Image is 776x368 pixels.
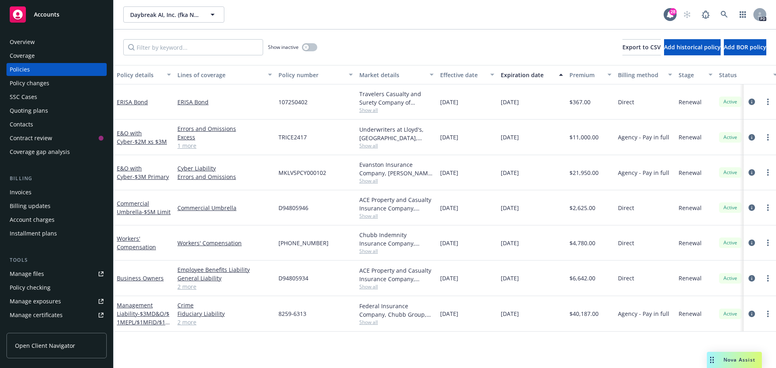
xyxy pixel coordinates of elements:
[747,203,757,212] a: circleInformation
[664,43,721,51] span: Add historical policy
[698,6,714,23] a: Report a Bug
[622,39,661,55] button: Export to CSV
[722,275,738,282] span: Active
[123,39,263,55] input: Filter by keyword...
[359,283,434,290] span: Show all
[747,309,757,319] a: circleInformation
[440,309,458,318] span: [DATE]
[763,203,773,212] a: more
[6,322,107,335] a: Manage BORs
[440,133,458,141] span: [DATE]
[10,200,51,212] div: Billing updates
[501,204,519,212] span: [DATE]
[123,6,224,23] button: Daybreak AI, Inc. (fka Noodle Analytics, Inc.)
[6,90,107,103] a: SSC Cases
[618,168,669,177] span: Agency - Pay in full
[15,341,75,350] span: Open Client Navigator
[10,90,37,103] div: SSC Cases
[278,71,344,79] div: Policy number
[722,204,738,211] span: Active
[722,310,738,318] span: Active
[763,168,773,177] a: more
[440,239,458,247] span: [DATE]
[177,172,272,181] a: Errors and Omissions
[10,118,33,131] div: Contacts
[501,309,519,318] span: [DATE]
[6,132,107,145] a: Contract review
[10,227,57,240] div: Installment plans
[117,164,169,181] a: E&O with Cyber
[359,231,434,248] div: Chubb Indemnity Insurance Company, Chubb Group
[278,133,307,141] span: TRICE2417
[10,145,70,158] div: Coverage gap analysis
[569,71,603,79] div: Premium
[440,71,485,79] div: Effective date
[669,8,677,15] div: 28
[10,295,61,308] div: Manage exposures
[6,118,107,131] a: Contacts
[10,104,48,117] div: Quoting plans
[177,301,272,309] a: Crime
[569,168,599,177] span: $21,950.00
[664,39,721,55] button: Add historical policy
[679,204,702,212] span: Renewal
[722,98,738,105] span: Active
[6,281,107,294] a: Policy checking
[177,318,272,326] a: 2 more
[177,124,272,133] a: Errors and Omissions
[10,267,44,280] div: Manage files
[268,44,299,50] span: Show inactive
[763,132,773,142] a: more
[569,239,595,247] span: $4,780.00
[569,98,590,106] span: $367.00
[679,309,702,318] span: Renewal
[501,168,519,177] span: [DATE]
[114,65,174,84] button: Policy details
[10,281,51,294] div: Policy checking
[359,266,434,283] div: ACE Property and Casualty Insurance Company, Chubb Group
[6,49,107,62] a: Coverage
[501,133,519,141] span: [DATE]
[278,204,308,212] span: D94805946
[142,208,171,216] span: - $5M Limit
[359,107,434,114] span: Show all
[618,239,634,247] span: Direct
[675,65,716,84] button: Stage
[679,274,702,282] span: Renewal
[716,6,732,23] a: Search
[501,98,519,106] span: [DATE]
[722,239,738,246] span: Active
[615,65,675,84] button: Billing method
[679,71,704,79] div: Stage
[622,43,661,51] span: Export to CSV
[707,352,717,368] div: Drag to move
[763,273,773,283] a: more
[440,98,458,106] span: [DATE]
[569,274,595,282] span: $6,642.00
[278,98,308,106] span: 107250402
[618,98,634,106] span: Direct
[679,98,702,106] span: Renewal
[177,133,272,141] a: Excess
[6,200,107,212] a: Billing updates
[177,274,272,282] a: General Liability
[359,248,434,254] span: Show all
[763,238,773,248] a: more
[498,65,566,84] button: Expiration date
[359,212,434,219] span: Show all
[679,239,702,247] span: Renewal
[747,132,757,142] a: circleInformation
[763,97,773,107] a: more
[6,295,107,308] a: Manage exposures
[6,77,107,90] a: Policy changes
[6,104,107,117] a: Quoting plans
[117,98,148,106] a: ERISA Bond
[359,177,434,184] span: Show all
[6,186,107,199] a: Invoices
[763,309,773,319] a: more
[117,235,156,251] a: Workers' Compensation
[359,90,434,107] div: Travelers Casualty and Surety Company of America, Travelers Insurance
[359,302,434,319] div: Federal Insurance Company, Chubb Group, CRC Group
[735,6,751,23] a: Switch app
[618,274,634,282] span: Direct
